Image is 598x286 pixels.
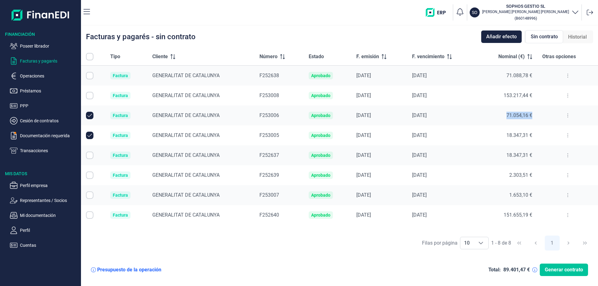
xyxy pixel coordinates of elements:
span: F253006 [259,112,279,118]
div: [DATE] [356,112,402,119]
button: Representantes / Socios [10,197,78,204]
div: 89.401,47 € [503,267,530,273]
p: Cesión de contratos [20,117,78,124]
button: Perfil [10,227,78,234]
span: GENERALITAT DE CATALUNYA [152,92,220,98]
div: Aprobado [311,73,330,78]
p: Representantes / Socios [20,197,78,204]
div: Factura [113,113,128,118]
div: [DATE] [356,192,402,198]
div: [DATE] [356,73,402,79]
div: [DATE] [412,152,471,158]
button: Poseer librador [10,42,78,50]
div: [DATE] [356,172,402,178]
div: [DATE] [356,92,402,99]
div: [DATE] [412,212,471,218]
p: Perfil empresa [20,182,78,189]
span: GENERALITAT DE CATALUNYA [152,73,220,78]
div: Sin contrato [525,30,563,43]
button: Cuentas [10,241,78,249]
button: Documentación requerida [10,132,78,139]
div: [DATE] [412,92,471,99]
div: Factura [113,173,128,178]
button: Mi documentación [10,212,78,219]
p: Perfil [20,227,78,234]
span: Otras opciones [542,53,576,60]
span: 2.303,51 € [509,172,532,178]
div: Factura [113,73,128,78]
p: Poseer librador [20,42,78,50]
div: [DATE] [412,192,471,198]
div: Row Selected null [86,191,93,199]
h3: SOPHOS GESTIO SL [482,3,569,9]
small: Copiar cif [515,16,537,21]
span: GENERALITAT DE CATALUNYA [152,112,220,118]
span: Tipo [110,53,120,60]
div: [DATE] [412,172,471,178]
span: 18.347,31 € [506,152,532,158]
button: Préstamos [10,87,78,95]
p: Mi documentación [20,212,78,219]
button: Previous Page [528,236,543,251]
span: 71.054,16 € [506,112,532,118]
div: Choose [473,237,488,249]
div: Aprobado [311,93,330,98]
div: Aprobado [311,153,330,158]
img: Logo de aplicación [12,5,70,25]
div: Row Selected null [86,92,93,99]
div: [DATE] [412,112,471,119]
div: Row Unselected null [86,132,93,139]
p: Documentación requerida [20,132,78,139]
span: GENERALITAT DE CATALUNYA [152,172,220,178]
div: Total: [488,267,501,273]
button: Last Page [577,236,592,251]
span: GENERALITAT DE CATALUNYA [152,132,220,138]
div: Aprobado [311,213,330,218]
div: Row Selected null [86,211,93,219]
img: erp [426,8,450,17]
div: Row Selected null [86,72,93,79]
span: GENERALITAT DE CATALUNYA [152,192,220,198]
p: Transacciones [20,147,78,154]
div: Factura [113,133,128,138]
span: 1 - 8 de 8 [491,241,511,246]
span: F252639 [259,172,279,178]
div: [DATE] [356,152,402,158]
button: Cesión de contratos [10,117,78,124]
span: F253008 [259,92,279,98]
button: Perfil empresa [10,182,78,189]
span: Añadir efecto [486,33,517,40]
span: 10 [460,237,473,249]
span: 18.347,31 € [506,132,532,138]
button: Page 1 [545,236,560,251]
span: Historial [568,33,587,41]
div: Historial [563,31,592,43]
div: Factura [113,193,128,198]
div: Presupuesto de la operación [97,267,161,273]
span: Número [259,53,278,60]
div: [DATE] [356,212,402,218]
p: Operaciones [20,72,78,80]
span: Estado [309,53,324,60]
div: Factura [113,213,128,218]
span: Nominal (€) [498,53,525,60]
div: Aprobado [311,133,330,138]
span: Cliente [152,53,168,60]
div: Factura [113,153,128,158]
button: Facturas y pagarés [10,57,78,65]
div: [DATE] [356,132,402,138]
div: Row Selected null [86,171,93,179]
span: Generar contrato [545,266,583,274]
div: Facturas y pagarés - sin contrato [86,33,196,40]
p: SO [472,9,477,16]
div: Row Selected null [86,152,93,159]
span: F252638 [259,73,279,78]
button: Añadir efecto [481,30,522,43]
button: PPP [10,102,78,110]
button: Transacciones [10,147,78,154]
span: F252640 [259,212,279,218]
div: Aprobado [311,113,330,118]
span: F253005 [259,132,279,138]
button: Next Page [561,236,576,251]
p: PPP [20,102,78,110]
